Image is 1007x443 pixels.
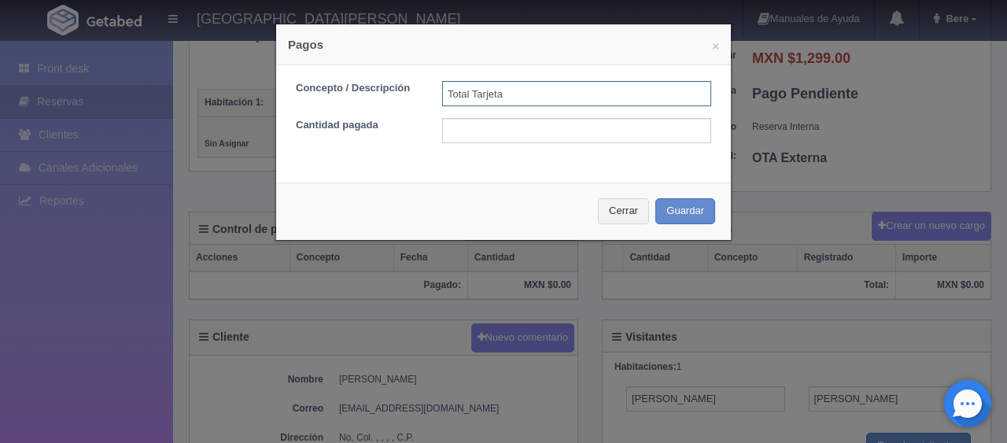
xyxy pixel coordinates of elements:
button: Guardar [655,198,715,224]
button: × [712,40,719,52]
h4: Pagos [288,36,719,53]
label: Concepto / Descripción [284,81,430,96]
label: Cantidad pagada [284,118,430,133]
button: Cerrar [598,198,649,224]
